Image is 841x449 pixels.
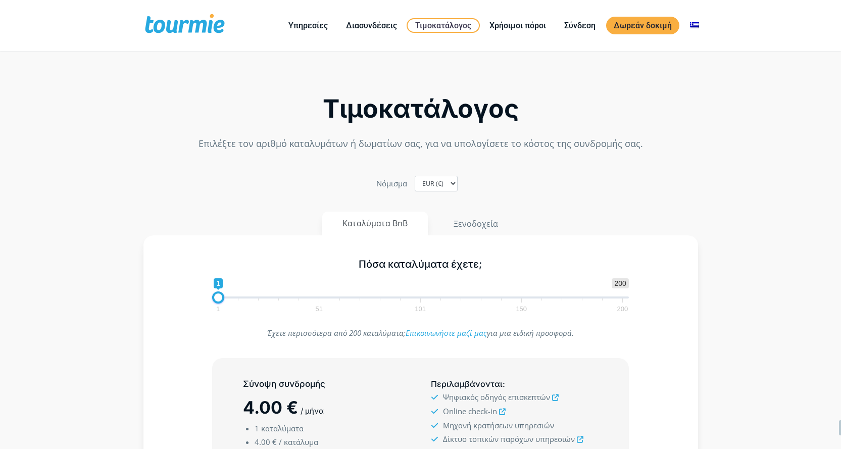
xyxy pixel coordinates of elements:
span: 51 [314,307,324,311]
span: 1 [214,278,223,288]
p: Επιλέξτε τον αριθμό καταλυμάτων ή δωματίων σας, για να υπολογίσετε το κόστος της συνδρομής σας. [143,137,698,151]
a: Επικοινωνήστε μαζί μας [406,328,487,338]
span: 150 [514,307,528,311]
a: Υπηρεσίες [281,19,335,32]
span: 200 [612,278,628,288]
span: / μήνα [301,406,324,416]
span: Δίκτυο τοπικών παρόχων υπηρεσιών [443,434,575,444]
span: Ψηφιακός οδηγός επισκεπτών [443,392,550,402]
span: Περιλαμβάνονται [431,379,503,389]
span: 4.00 € [243,397,298,418]
button: Καταλύματα BnB [322,212,428,235]
span: Online check-in [443,406,497,416]
span: Μηχανή κρατήσεων υπηρεσιών [443,420,554,430]
span: 200 [616,307,630,311]
h5: Πόσα καταλύματα έχετε; [212,258,629,271]
a: Τιμοκατάλογος [407,18,480,33]
a: Αλλαγή σε [682,19,707,32]
span: 4.00 € [255,437,277,447]
span: 1 [255,423,259,433]
button: Ξενοδοχεία [433,212,519,236]
p: Έχετε περισσότερα από 200 καταλύματα; για μια ειδική προσφορά. [212,326,629,340]
h2: Τιμοκατάλογος [143,97,698,121]
span: 1 [215,307,221,311]
label: Nόμισμα [376,177,407,190]
span: / κατάλυμα [279,437,318,447]
h5: Σύνοψη συνδρομής [243,378,410,390]
span: καταλύματα [261,423,304,433]
a: Χρήσιμοι πόροι [482,19,554,32]
h5: : [431,378,598,390]
a: Δωρεάν δοκιμή [606,17,679,34]
a: Διασυνδέσεις [338,19,405,32]
span: 101 [413,307,427,311]
a: Σύνδεση [557,19,603,32]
